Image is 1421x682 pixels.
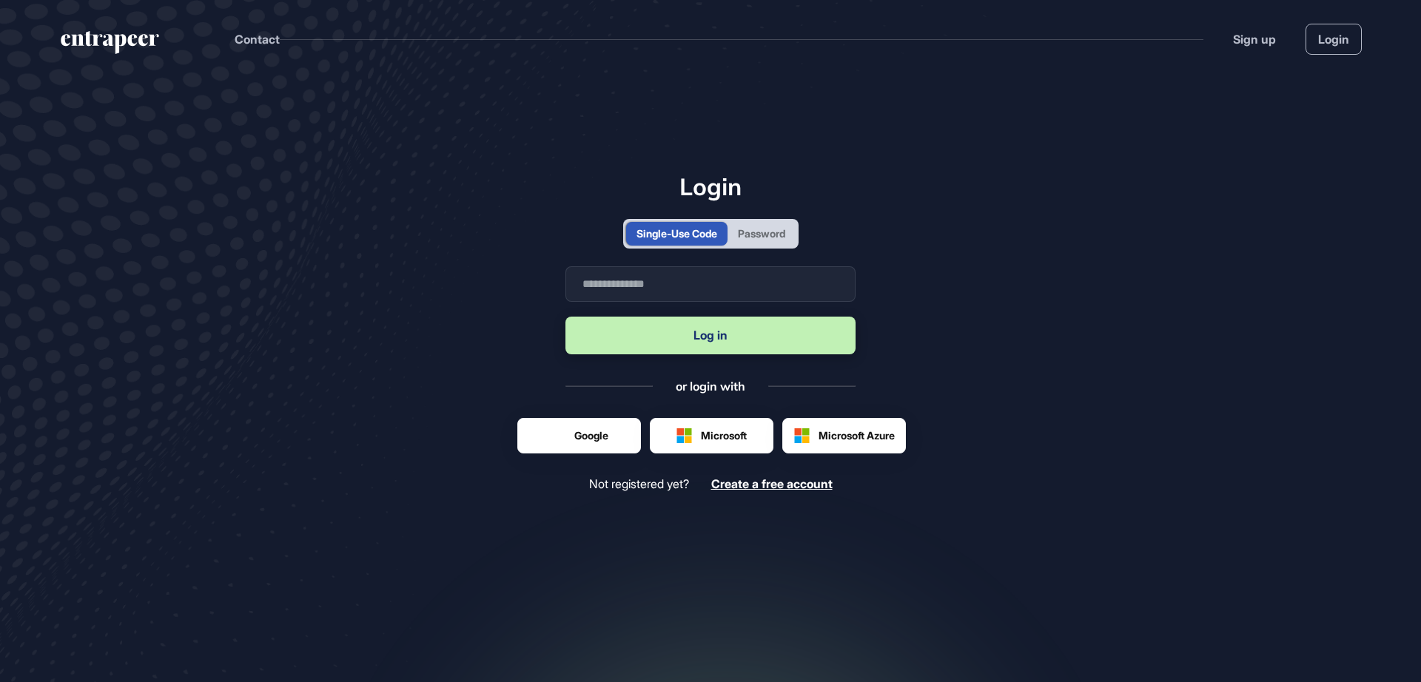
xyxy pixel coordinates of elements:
[59,31,161,59] a: entrapeer-logo
[636,226,717,241] div: Single-Use Code
[676,378,745,394] div: or login with
[1233,30,1276,48] a: Sign up
[738,226,785,241] div: Password
[711,477,833,491] a: Create a free account
[565,172,856,200] h1: Login
[1306,24,1362,55] a: Login
[589,477,689,491] span: Not registered yet?
[565,317,856,354] button: Log in
[235,30,280,49] button: Contact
